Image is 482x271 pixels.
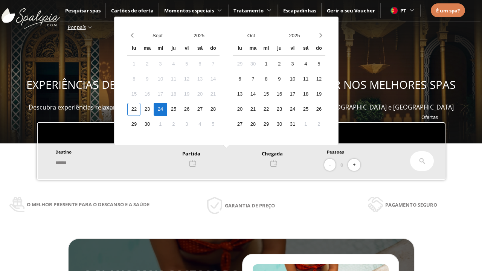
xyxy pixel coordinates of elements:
div: 23 [140,103,154,116]
div: 18 [167,88,180,101]
div: 18 [299,88,312,101]
div: 27 [193,103,206,116]
span: Por país [68,24,86,30]
a: Ofertas [421,114,438,120]
div: 11 [167,73,180,86]
div: lu [233,42,246,55]
div: vi [286,42,299,55]
div: 19 [312,88,325,101]
div: 25 [299,103,312,116]
div: ju [273,42,286,55]
div: 28 [206,103,220,116]
div: 8 [127,73,140,86]
div: ma [140,42,154,55]
div: 30 [246,58,259,71]
div: Calendar wrapper [127,42,220,131]
div: 24 [286,103,299,116]
div: 7 [206,58,220,71]
button: Open months overlay [229,29,273,42]
div: 12 [312,73,325,86]
div: vi [180,42,193,55]
div: 6 [233,73,246,86]
span: Descubra experiências relaxantes, desfrute e ofereça momentos de bem-estar em mais de 400 spas em... [29,103,454,111]
a: Pesquisar spas [65,7,101,14]
div: 6 [193,58,206,71]
div: 23 [273,103,286,116]
span: Destino [55,149,72,155]
span: É um spa? [436,7,460,14]
div: Calendar wrapper [233,42,325,131]
span: 0 [340,161,343,169]
div: 21 [206,88,220,101]
div: 10 [286,73,299,86]
div: 2 [140,58,154,71]
div: 26 [312,103,325,116]
div: 13 [193,73,206,86]
div: 3 [154,58,167,71]
div: do [206,42,220,55]
a: Escapadinhas [283,7,316,14]
div: 19 [180,88,193,101]
button: Open years overlay [178,29,220,42]
div: 20 [193,88,206,101]
div: 10 [154,73,167,86]
div: 3 [286,58,299,71]
div: 4 [193,118,206,131]
a: Gerir o seu Voucher [327,7,375,14]
div: 26 [180,103,193,116]
a: Cartões de oferta [111,7,154,14]
div: 30 [273,118,286,131]
div: lu [127,42,140,55]
div: 29 [233,58,246,71]
span: Garantia de preço [225,201,275,210]
div: 30 [140,118,154,131]
div: 9 [273,73,286,86]
div: 3 [180,118,193,131]
div: mi [154,42,167,55]
div: 28 [246,118,259,131]
img: ImgLogoSpalopia.BvClDcEz.svg [2,1,60,29]
div: 7 [246,73,259,86]
div: 5 [206,118,220,131]
div: 21 [246,103,259,116]
div: ju [167,42,180,55]
div: 13 [233,88,246,101]
button: Previous month [127,29,137,42]
div: do [312,42,325,55]
div: ma [246,42,259,55]
div: 1 [299,118,312,131]
div: 4 [167,58,180,71]
div: mi [259,42,273,55]
div: 2 [273,58,286,71]
div: 27 [233,118,246,131]
div: 25 [167,103,180,116]
div: 29 [259,118,273,131]
a: É um spa? [436,6,460,15]
button: + [348,159,360,171]
div: 8 [259,73,273,86]
div: 15 [259,88,273,101]
div: 5 [180,58,193,71]
div: 22 [259,103,273,116]
div: 5 [312,58,325,71]
button: Open months overlay [137,29,178,42]
button: - [324,159,336,171]
div: 4 [299,58,312,71]
span: O melhor presente para o descanso e a saúde [27,200,149,209]
span: Pagamento seguro [385,201,437,209]
div: 1 [259,58,273,71]
div: Calendar days [127,58,220,131]
button: Open years overlay [273,29,316,42]
div: 14 [206,73,220,86]
span: Pessoas [327,149,344,155]
div: 31 [286,118,299,131]
div: 2 [167,118,180,131]
div: 1 [127,58,140,71]
div: 20 [233,103,246,116]
div: 24 [154,103,167,116]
